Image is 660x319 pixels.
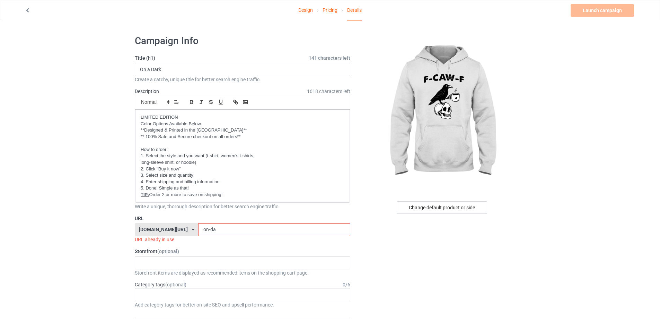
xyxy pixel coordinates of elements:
div: Create a catchy, unique title for better search engine traffic. [135,76,350,83]
span: 1618 characters left [307,88,350,95]
p: 3. Select size and quantity [141,172,344,179]
p: Color Options Available Below. [141,121,344,127]
h1: Campaign Info [135,35,350,47]
u: TIP: [141,192,149,197]
div: 0 / 6 [343,281,350,288]
div: Storefront items are displayed as recommended items on the shopping cart page. [135,269,350,276]
p: ** 100% Safe and Secure checkout on all orders** [141,134,344,140]
div: Details [347,0,362,20]
label: Storefront [135,248,350,255]
div: [DOMAIN_NAME][URL] [139,227,188,232]
label: Title (h1) [135,54,350,61]
p: **Designed & Printed in the [GEOGRAPHIC_DATA]** [141,127,344,134]
p: LIMITED EDITION [141,114,344,121]
label: Description [135,89,159,94]
span: 141 characters left [309,54,350,61]
a: Pricing [323,0,337,20]
div: Change default product or side [397,201,487,214]
a: Design [298,0,313,20]
div: Write a unique, thorough description for better search engine traffic. [135,203,350,210]
div: Add category tags for better on-site SEO and upsell performance. [135,301,350,308]
label: URL [135,215,350,222]
p: 1. Select the style and you want (t-shirt, women's t-shirts, [141,153,344,159]
p: 2. Click "Buy it now" [141,166,344,173]
span: (optional) [157,249,179,254]
p: 4. Enter shipping and billing information [141,179,344,185]
span: (optional) [165,282,186,287]
label: Category tags [135,281,186,288]
p: long-sleeve shirt, or hoodie) [141,159,344,166]
p: How to order: [141,146,344,153]
div: URL already in use [135,236,350,243]
p: Order 2 or more to save on shipping! [141,192,344,198]
p: 5. Done! Simple as that! [141,185,344,192]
